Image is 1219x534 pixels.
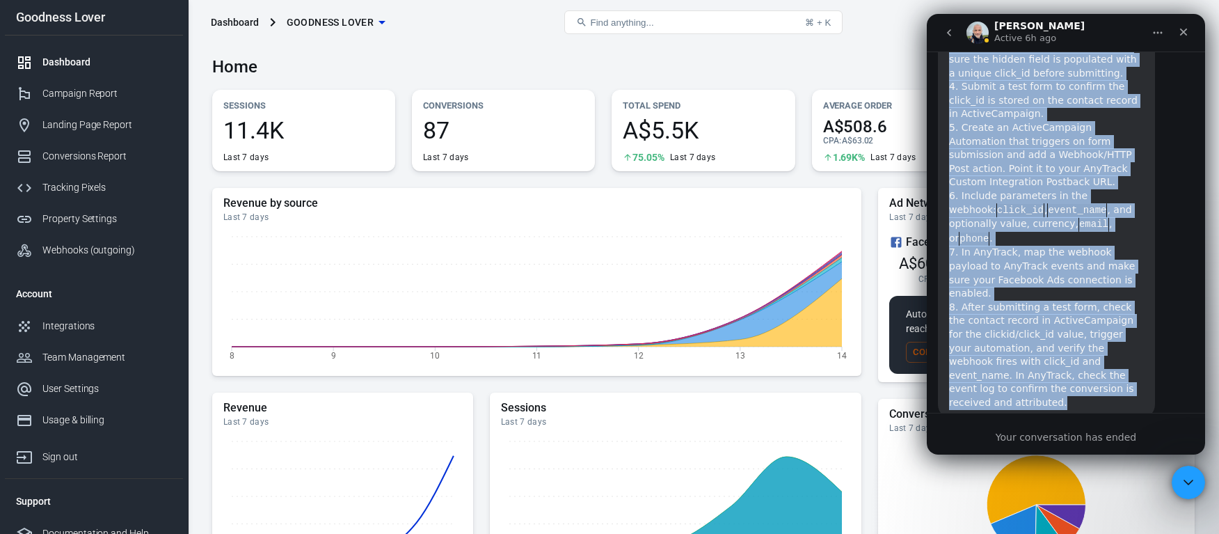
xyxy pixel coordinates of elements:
[899,255,955,272] span: A$609.2
[223,401,462,415] h5: Revenue
[5,47,183,78] a: Dashboard
[623,98,783,113] p: Total Spend
[211,15,259,29] div: Dashboard
[5,342,183,373] a: Team Management
[42,149,172,164] div: Conversions Report
[331,350,336,360] tspan: 9
[5,373,183,405] a: User Settings
[42,55,172,70] div: Dashboard
[889,234,903,251] svg: Facebook Ads
[287,14,374,31] span: Goodness Lover
[501,401,850,415] h5: Sessions
[42,243,172,258] div: Webhooks (outgoing)
[927,14,1205,455] iframe: Intercom live chat
[212,57,257,77] h3: Home
[22,107,217,175] div: 5. Create an ActiveCampaign Automation that triggers on form submission and add a Webhook/HTTP Po...
[5,405,183,436] a: Usage & billing
[889,212,1184,223] div: Last 7 days
[837,350,847,360] tspan: 14
[22,287,217,396] div: 8. After submitting a test form, check the contact record in ActiveCampaign for the clickid/click...
[42,450,172,464] div: Sign out
[5,277,183,311] li: Account
[42,180,172,195] div: Tracking Pixels
[42,86,172,101] div: Campaign Report
[735,350,745,360] tspan: 13
[223,98,384,113] p: Sessions
[42,382,172,396] div: User Settings
[501,416,850,427] div: Last 7 days
[281,10,391,36] button: Goodness Lover
[889,196,1184,210] h5: Ad Networks Summary
[32,219,63,231] code: phone
[42,319,172,333] div: Integrations
[5,11,183,24] div: Goodness Lover
[223,152,269,163] div: Last 7 days
[223,196,850,210] h5: Revenue by source
[5,109,183,141] a: Landing Page Report
[423,152,468,163] div: Last 7 days
[22,66,217,107] div: 4. Submit a test form to confirm the click_id is stored on the contact record in ActiveCampaign.
[230,350,234,360] tspan: 8
[623,118,783,142] span: A$5.5K
[42,413,172,427] div: Usage & billing
[42,212,172,226] div: Property Settings
[564,10,843,34] button: Find anything...⌘ + K
[42,118,172,132] div: Landing Page Report
[823,136,842,146] span: CPA :
[918,274,935,285] span: CPA
[870,152,916,163] div: Last 7 days
[22,26,217,67] div: 3. Test the form in a browser to make sure the hidden field is populated with a unique click_id b...
[889,407,1184,421] h5: Conversions Sources
[152,204,182,217] code: email
[906,342,1042,363] button: Connect More Networks
[842,136,874,146] span: A$63.02
[906,307,1167,336] p: Automate audience segmentation at scale to expand your reach
[889,234,1184,251] div: Facebook
[430,350,440,360] tspan: 10
[5,172,183,203] a: Tracking Pixels
[805,17,831,28] div: ⌘ + K
[423,98,584,113] p: Conversions
[823,118,984,135] span: A$508.6
[5,203,183,235] a: Property Settings
[1174,6,1208,39] a: Sign out
[423,118,584,142] span: 87
[5,311,183,342] a: Integrations
[120,190,180,203] code: event_name
[5,436,183,473] a: Sign out
[632,152,664,162] span: 75.05%
[823,98,984,113] p: Average Order
[223,416,462,427] div: Last 7 days
[833,152,866,162] span: 1.69K%
[5,485,183,518] li: Support
[670,152,715,163] div: Last 7 days
[889,423,1184,434] div: Last 7 days
[5,235,183,266] a: Webhooks (outgoing)
[5,78,183,109] a: Campaign Report
[70,190,118,203] code: click_id
[5,141,183,172] a: Conversions Report
[634,350,644,360] tspan: 12
[22,175,217,232] div: 6. Include parameters in the webhook: , , and optionally value, currency, , or .
[532,350,542,360] tspan: 11
[22,232,217,286] div: 7. In AnyTrack, map the webhook payload to AnyTrack events and make sure your Facebook Ads connec...
[590,17,653,28] span: Find anything...
[1172,466,1205,499] iframe: Intercom live chat
[42,350,172,365] div: Team Management
[223,212,850,223] div: Last 7 days
[223,118,384,142] span: 11.4K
